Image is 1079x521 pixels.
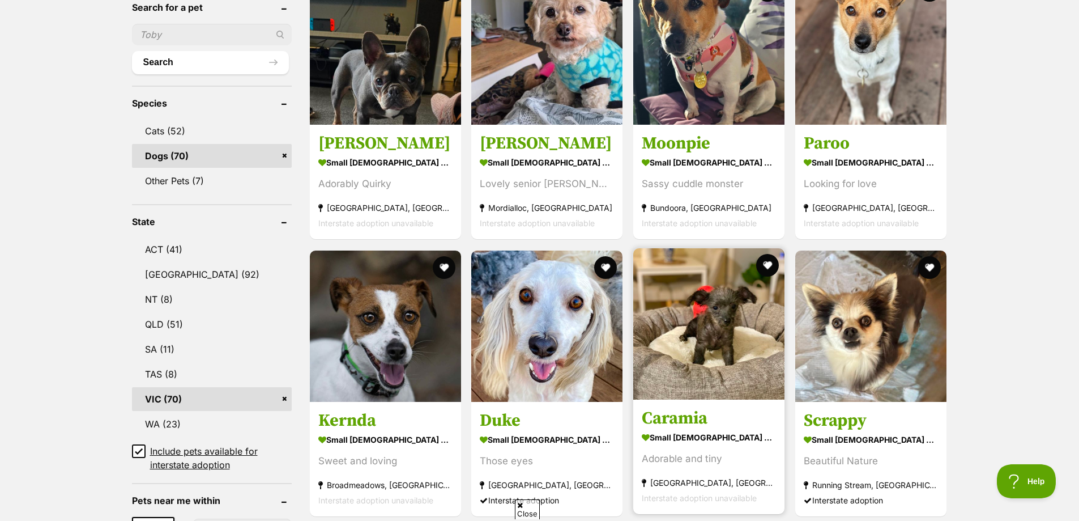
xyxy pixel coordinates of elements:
a: [PERSON_NAME] small [DEMOGRAPHIC_DATA] Dog Lovely senior [PERSON_NAME] Mordialloc, [GEOGRAPHIC_DA... [471,125,622,240]
span: Interstate adoption unavailable [318,495,433,505]
strong: Mordialloc, [GEOGRAPHIC_DATA] [480,201,614,216]
h3: Duke [480,410,614,431]
a: NT (8) [132,287,292,311]
button: favourite [756,254,779,277]
a: Cats (52) [132,119,292,143]
span: Close [515,499,540,519]
span: Interstate adoption unavailable [318,219,433,228]
a: VIC (70) [132,387,292,411]
a: Duke small [DEMOGRAPHIC_DATA] Dog Those eyes [GEOGRAPHIC_DATA], [GEOGRAPHIC_DATA] Interstate adop... [471,401,622,516]
strong: Broadmeadows, [GEOGRAPHIC_DATA] [318,477,453,493]
a: ACT (41) [132,238,292,261]
h3: [PERSON_NAME] [318,133,453,155]
span: Interstate adoption unavailable [642,219,757,228]
h3: Caramia [642,408,776,429]
strong: [GEOGRAPHIC_DATA], [GEOGRAPHIC_DATA] [804,201,938,216]
strong: small [DEMOGRAPHIC_DATA] Dog [804,155,938,171]
strong: small [DEMOGRAPHIC_DATA] Dog [642,429,776,446]
button: favourite [918,256,941,279]
strong: Running Stream, [GEOGRAPHIC_DATA] [804,477,938,493]
h3: Kernda [318,410,453,431]
a: Kernda small [DEMOGRAPHIC_DATA] Dog Sweet and loving Broadmeadows, [GEOGRAPHIC_DATA] Interstate a... [310,401,461,516]
div: Lovely senior [PERSON_NAME] [480,177,614,192]
strong: small [DEMOGRAPHIC_DATA] Dog [480,431,614,448]
a: SA (11) [132,337,292,361]
img: Caramia - Jack Russell Terrier x Poodle Dog [633,248,784,400]
span: Interstate adoption unavailable [642,493,757,503]
div: Beautiful Nature [804,454,938,469]
a: Paroo small [DEMOGRAPHIC_DATA] Dog Looking for love [GEOGRAPHIC_DATA], [GEOGRAPHIC_DATA] Intersta... [795,125,946,240]
a: Caramia small [DEMOGRAPHIC_DATA] Dog Adorable and tiny [GEOGRAPHIC_DATA], [GEOGRAPHIC_DATA] Inter... [633,399,784,514]
img: Kernda - Jack Russell Terrier Dog [310,251,461,402]
h3: Paroo [804,133,938,155]
strong: small [DEMOGRAPHIC_DATA] Dog [480,155,614,171]
a: Other Pets (7) [132,169,292,193]
strong: small [DEMOGRAPHIC_DATA] Dog [318,431,453,448]
div: Sassy cuddle monster [642,177,776,192]
div: Looking for love [804,177,938,192]
button: favourite [594,256,617,279]
a: Dogs (70) [132,144,292,168]
button: favourite [432,256,455,279]
a: [GEOGRAPHIC_DATA] (92) [132,262,292,286]
button: Search [132,51,289,74]
h3: [PERSON_NAME] [480,133,614,155]
a: [PERSON_NAME] small [DEMOGRAPHIC_DATA] Dog Adorably Quirky [GEOGRAPHIC_DATA], [GEOGRAPHIC_DATA] I... [310,125,461,240]
div: Those eyes [480,454,614,469]
div: Interstate adoption [480,493,614,508]
a: WA (23) [132,412,292,436]
a: Include pets available for interstate adoption [132,444,292,472]
div: Sweet and loving [318,454,453,469]
a: QLD (51) [132,312,292,336]
div: Adorable and tiny [642,451,776,467]
strong: [GEOGRAPHIC_DATA], [GEOGRAPHIC_DATA] [642,475,776,490]
strong: small [DEMOGRAPHIC_DATA] Dog [642,155,776,171]
a: Scrappy small [DEMOGRAPHIC_DATA] Dog Beautiful Nature Running Stream, [GEOGRAPHIC_DATA] Interstat... [795,401,946,516]
a: TAS (8) [132,362,292,386]
span: Interstate adoption unavailable [480,219,595,228]
strong: Bundoora, [GEOGRAPHIC_DATA] [642,201,776,216]
div: Interstate adoption [804,493,938,508]
span: Interstate adoption unavailable [804,219,919,228]
span: Include pets available for interstate adoption [150,444,292,472]
iframe: Help Scout Beacon - Open [997,464,1056,498]
img: Scrappy - Chihuahua Dog [795,251,946,402]
header: State [132,217,292,227]
strong: [GEOGRAPHIC_DATA], [GEOGRAPHIC_DATA] [318,201,453,216]
header: Search for a pet [132,2,292,12]
header: Species [132,98,292,108]
input: Toby [132,24,292,45]
img: Duke - Maltese Dog [471,251,622,402]
h3: Scrappy [804,410,938,431]
strong: small [DEMOGRAPHIC_DATA] Dog [318,155,453,171]
div: Adorably Quirky [318,177,453,192]
strong: small [DEMOGRAPHIC_DATA] Dog [804,431,938,448]
header: Pets near me within [132,495,292,506]
a: Moonpie small [DEMOGRAPHIC_DATA] Dog Sassy cuddle monster Bundoora, [GEOGRAPHIC_DATA] Interstate ... [633,125,784,240]
strong: [GEOGRAPHIC_DATA], [GEOGRAPHIC_DATA] [480,477,614,493]
h3: Moonpie [642,133,776,155]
